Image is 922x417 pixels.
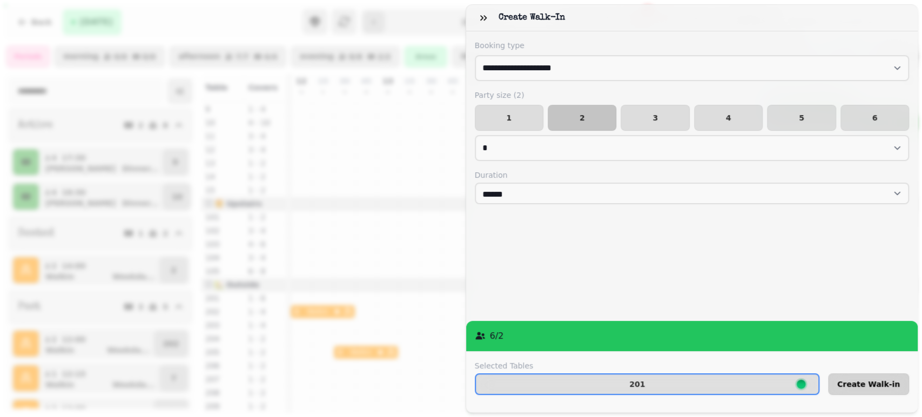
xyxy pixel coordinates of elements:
label: Party size ( 2 ) [475,90,910,100]
button: 5 [767,105,836,131]
span: 5 [776,114,826,122]
span: 4 [703,114,753,122]
span: 1 [484,114,534,122]
button: 1 [475,105,543,131]
label: Booking type [475,40,910,51]
label: Duration [475,170,910,180]
span: 3 [630,114,680,122]
label: Selected Tables [475,360,819,371]
button: 201 [475,373,819,395]
p: 201 [629,380,645,388]
button: 2 [548,105,616,131]
span: 6 [850,114,900,122]
button: 4 [694,105,763,131]
span: 2 [557,114,607,122]
h3: Create Walk-in [499,11,569,24]
p: 6 / 2 [490,329,504,342]
button: Create Walk-in [828,373,909,395]
button: 6 [840,105,909,131]
span: Create Walk-in [837,380,900,388]
button: 3 [621,105,689,131]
